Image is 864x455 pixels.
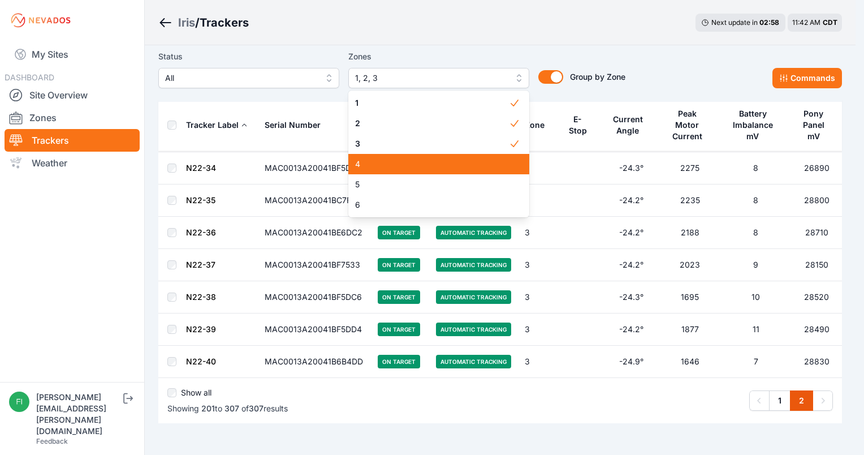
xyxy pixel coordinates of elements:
[355,199,509,211] span: 6
[348,68,529,88] button: 1, 2, 3
[355,118,509,129] span: 2
[355,71,507,85] span: 1, 2, 3
[355,138,509,149] span: 3
[348,91,529,217] div: 1, 2, 3
[355,179,509,190] span: 5
[355,97,509,109] span: 1
[355,158,509,170] span: 4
